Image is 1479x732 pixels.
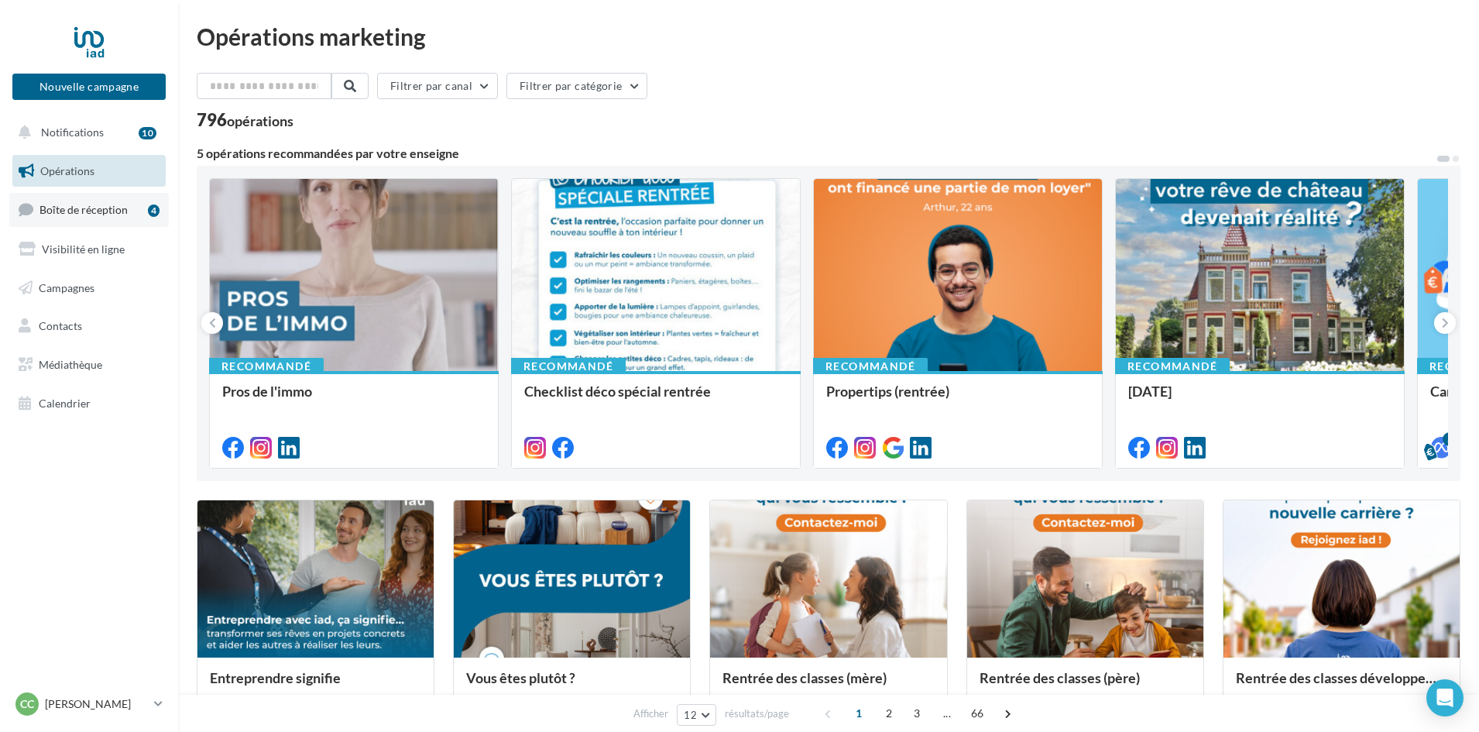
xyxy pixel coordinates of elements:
a: Médiathèque [9,349,169,381]
span: Campagnes [39,280,94,294]
div: 796 [197,112,293,129]
p: [PERSON_NAME] [45,696,148,712]
div: 10 [139,127,156,139]
div: Propertips (rentrée) [826,383,1090,414]
div: Opérations marketing [197,25,1460,48]
div: Recommandé [813,358,928,375]
div: Rentrée des classes (mère) [722,670,934,701]
span: 66 [965,701,990,726]
div: Rentrée des classes (père) [980,670,1191,701]
a: Cc [PERSON_NAME] [12,689,166,719]
span: 3 [904,701,929,726]
div: Recommandé [209,358,324,375]
span: 1 [846,701,871,726]
button: Filtrer par canal [377,73,498,99]
span: Cc [20,696,34,712]
span: ... [935,701,959,726]
div: 5 [1443,432,1457,446]
span: 2 [877,701,901,726]
div: 5 opérations recommandées par votre enseigne [197,147,1436,160]
span: résultats/page [725,706,789,721]
div: Recommandé [511,358,626,375]
span: Notifications [41,125,104,139]
a: Contacts [9,310,169,342]
span: Calendrier [39,397,91,410]
div: Rentrée des classes développement (conseillère) [1236,670,1447,701]
a: Visibilité en ligne [9,233,169,266]
div: Pros de l'immo [222,383,486,414]
span: Visibilité en ligne [42,242,125,256]
span: Afficher [633,706,668,721]
span: Opérations [40,164,94,177]
span: 12 [684,709,697,721]
div: Recommandé [1115,358,1230,375]
span: Boîte de réception [39,203,128,216]
div: 4 [148,204,160,217]
div: opérations [227,114,293,128]
span: Contacts [39,319,82,332]
div: Open Intercom Messenger [1426,679,1464,717]
div: Checklist déco spécial rentrée [524,383,788,414]
a: Opérations [9,155,169,187]
button: Filtrer par catégorie [506,73,647,99]
button: Nouvelle campagne [12,74,166,100]
div: Entreprendre signifie [210,670,421,701]
div: [DATE] [1128,383,1391,414]
a: Calendrier [9,387,169,420]
a: Boîte de réception4 [9,193,169,226]
div: Vous êtes plutôt ? [466,670,678,701]
button: Notifications 10 [9,116,163,149]
span: Médiathèque [39,358,102,371]
button: 12 [677,704,716,726]
a: Campagnes [9,272,169,304]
